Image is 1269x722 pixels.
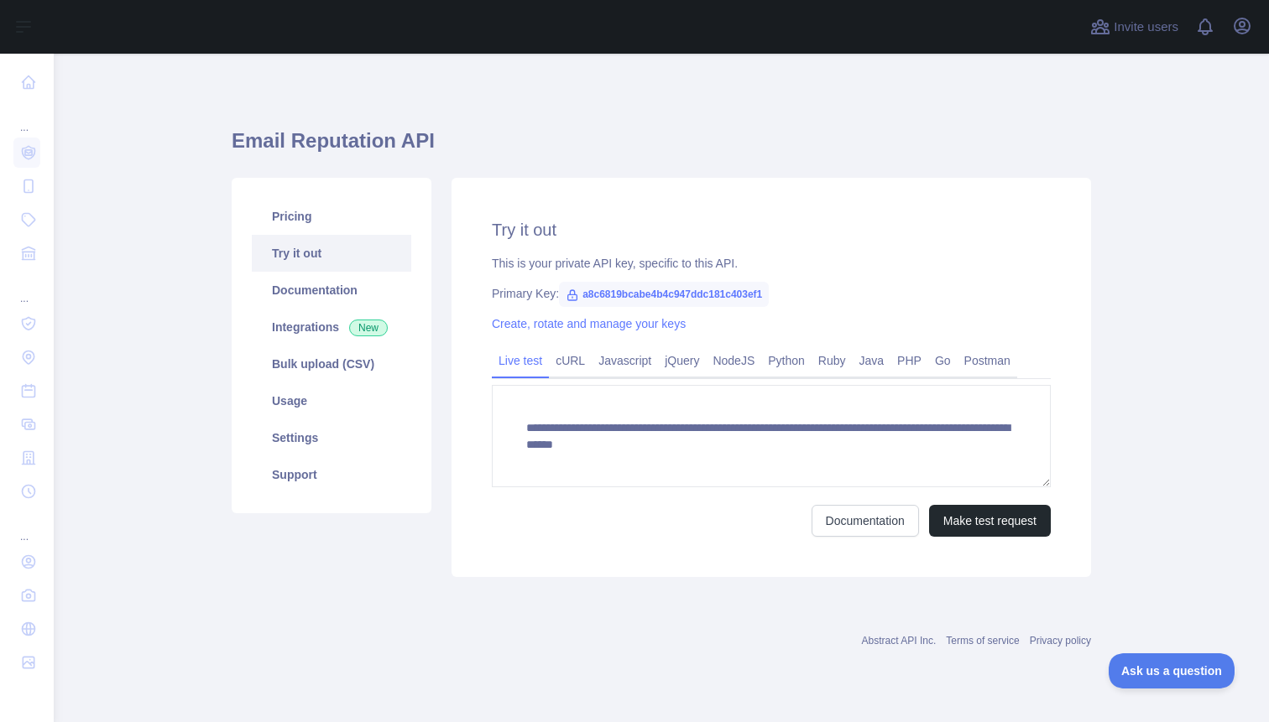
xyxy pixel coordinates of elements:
[929,505,1051,537] button: Make test request
[252,272,411,309] a: Documentation
[13,510,40,543] div: ...
[492,317,686,330] a: Create, rotate and manage your keys
[492,218,1051,242] h2: Try it out
[958,347,1017,374] a: Postman
[492,285,1051,302] div: Primary Key:
[928,347,958,374] a: Go
[862,635,937,647] a: Abstract API Inc.
[252,198,411,235] a: Pricing
[592,347,658,374] a: Javascript
[946,635,1019,647] a: Terms of service
[1109,653,1235,688] iframe: Toggle Customer Support
[349,319,388,336] span: New
[252,235,411,272] a: Try it out
[252,345,411,382] a: Bulk upload (CSV)
[492,347,549,374] a: Live test
[549,347,592,374] a: cURL
[1087,13,1182,40] button: Invite users
[890,347,928,374] a: PHP
[232,127,1091,168] h1: Email Reputation API
[761,347,812,374] a: Python
[853,347,891,374] a: Java
[13,272,40,305] div: ...
[252,309,411,345] a: Integrations New
[492,255,1051,272] div: This is your private API key, specific to this API.
[706,347,761,374] a: NodeJS
[1114,18,1178,37] span: Invite users
[559,282,769,307] span: a8c6819bcabe4b4c947ddc181c403ef1
[1030,635,1091,647] a: Privacy policy
[252,382,411,419] a: Usage
[13,101,40,134] div: ...
[812,347,853,374] a: Ruby
[252,419,411,456] a: Settings
[812,505,919,537] a: Documentation
[658,347,706,374] a: jQuery
[252,456,411,493] a: Support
